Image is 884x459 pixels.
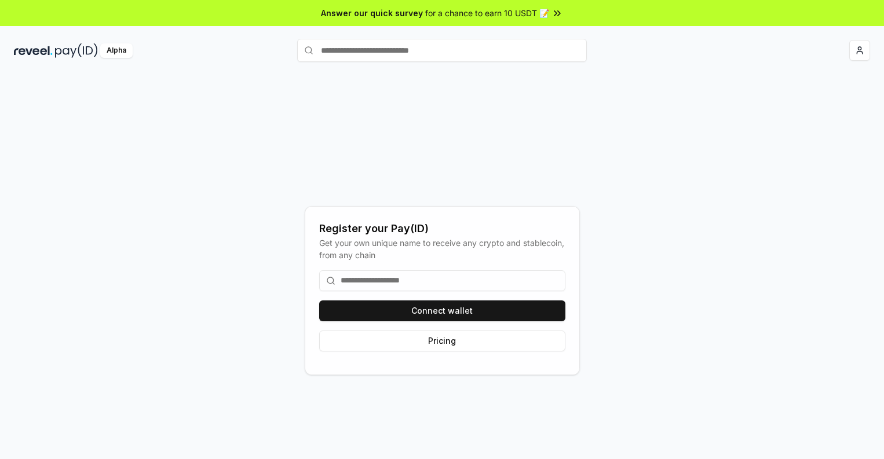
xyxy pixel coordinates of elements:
img: reveel_dark [14,43,53,58]
div: Alpha [100,43,133,58]
div: Register your Pay(ID) [319,221,565,237]
img: pay_id [55,43,98,58]
div: Get your own unique name to receive any crypto and stablecoin, from any chain [319,237,565,261]
button: Connect wallet [319,300,565,321]
span: Answer our quick survey [321,7,423,19]
button: Pricing [319,331,565,351]
span: for a chance to earn 10 USDT 📝 [425,7,549,19]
